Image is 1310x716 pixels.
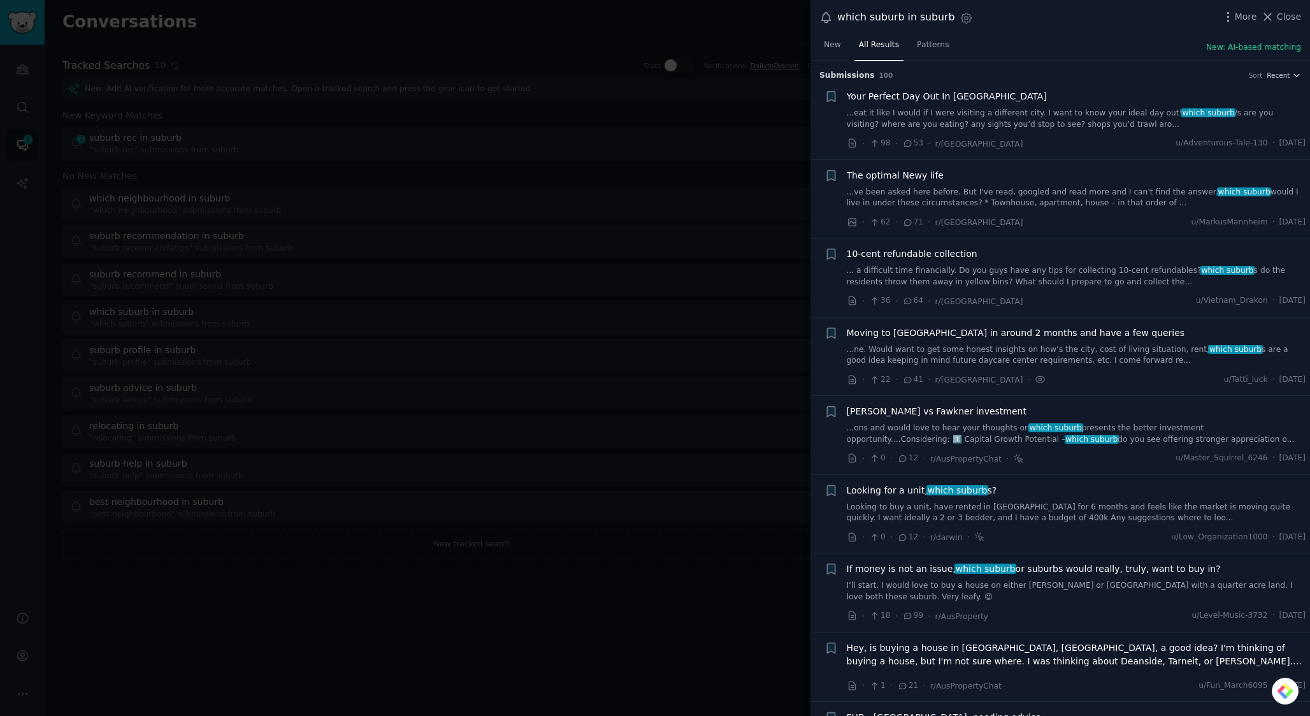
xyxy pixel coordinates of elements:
span: which suburb [1200,266,1255,275]
span: · [1272,374,1275,386]
button: More [1221,10,1257,24]
span: u/Level-Music-3732 [1192,610,1268,622]
a: ...ve been asked here before. But I've read, googled and read more and I can't find the answer.wh... [847,187,1306,209]
span: · [1006,452,1009,465]
span: · [967,530,969,544]
span: which suburb [1065,435,1119,444]
span: New [824,40,841,51]
span: r/[GEOGRAPHIC_DATA] [935,218,1023,227]
a: ...ons and would love to hear your thoughts onwhich suburbpresents the better investment opportun... [847,423,1306,445]
span: u/Tatti_luck [1224,374,1268,386]
span: 12 [897,532,918,543]
span: 62 [869,217,890,228]
a: New [819,35,846,61]
span: r/[GEOGRAPHIC_DATA] [935,140,1023,149]
span: · [890,679,893,692]
a: 10-cent refundable collection [847,247,977,261]
a: Hey, is buying a house in [GEOGRAPHIC_DATA], [GEOGRAPHIC_DATA], a good idea? I'm thinking of buyi... [847,641,1306,668]
a: Your Perfect Day Out In [GEOGRAPHIC_DATA] [847,90,1047,103]
span: u/Master_Squirrel_6246 [1176,453,1267,464]
span: r/AusPropertyChat [930,455,1002,464]
span: · [895,610,898,623]
span: · [928,373,930,386]
span: [DATE] [1279,217,1306,228]
span: · [1272,217,1275,228]
span: Submission s [819,70,875,82]
span: 22 [869,374,890,386]
span: · [1272,610,1275,622]
span: · [895,373,898,386]
span: All Results [859,40,899,51]
span: · [895,295,898,308]
span: · [895,216,898,229]
span: [DATE] [1279,453,1306,464]
span: u/Low_Organization1000 [1171,532,1268,543]
button: New: AI-based matching [1206,42,1301,54]
span: · [1272,138,1275,149]
span: · [890,530,893,544]
span: If money is not an issue, or suburbs would really, truly, want to buy in? [847,562,1221,576]
span: 100 [879,71,893,79]
span: u/Adventurous-Tale-130 [1176,138,1267,149]
span: [DATE] [1279,532,1306,543]
span: 0 [869,532,885,543]
span: · [1272,295,1275,307]
span: r/AusPropertyChat [930,682,1002,690]
span: 21 [897,680,918,692]
span: · [928,295,930,308]
span: [DATE] [1279,610,1306,622]
a: I’ll start. I would love to buy a house on either [PERSON_NAME] or [GEOGRAPHIC_DATA] with a quart... [847,580,1306,603]
a: Patterns [912,35,953,61]
span: · [1272,532,1275,543]
span: 98 [869,138,890,149]
a: Moving to [GEOGRAPHIC_DATA] in around 2 months and have a few queries [847,326,1185,340]
div: Sort [1249,71,1263,80]
a: ...eat it like I would if I were visiting a different city. I want to know your ideal day out!whi... [847,108,1306,130]
span: [DATE] [1279,374,1306,386]
span: [DATE] [1279,295,1306,307]
span: · [890,452,893,465]
span: 99 [902,610,923,622]
span: · [862,610,865,623]
span: 41 [902,374,923,386]
a: ...ne. Would want to get some honest insights on how’s the city, cost of living situation, rent,w... [847,344,1306,367]
span: which suburb [1217,187,1272,196]
span: Close [1277,10,1301,24]
span: r/AusProperty [935,612,989,621]
span: The optimal Newy life [847,169,944,182]
span: · [862,216,865,229]
span: r/[GEOGRAPHIC_DATA] [935,376,1023,384]
span: · [928,216,930,229]
a: If money is not an issue,which suburbor suburbs would really, truly, want to buy in? [847,562,1221,576]
span: 0 [869,453,885,464]
span: u/Vietnam_Drakon [1196,295,1268,307]
div: which suburb in suburb [837,10,955,26]
span: · [1272,453,1275,464]
span: which suburb [954,564,1016,574]
span: r/darwin [930,533,963,542]
button: Close [1261,10,1301,24]
a: Looking for a unit,which suburbs? [847,484,997,497]
span: Patterns [917,40,949,51]
span: · [928,137,930,150]
span: which suburb [1208,345,1263,354]
span: which suburb [926,485,988,495]
a: ... a difficult time financially. Do you guys have any tips for collecting 10-cent refundables?wh... [847,265,1306,288]
span: which suburb [1028,423,1083,432]
span: 36 [869,295,890,307]
span: which suburb [1181,108,1236,117]
span: · [923,530,925,544]
span: u/Fun_March6095 [1198,680,1267,692]
span: 71 [902,217,923,228]
span: · [862,452,865,465]
a: Looking to buy a unit, have rented in [GEOGRAPHIC_DATA] for 6 months and feels like the market is... [847,502,1306,524]
span: 18 [869,610,890,622]
span: u/MarkusMannheim [1191,217,1268,228]
span: · [928,610,930,623]
a: [PERSON_NAME] vs Fawkner investment [847,405,1026,418]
